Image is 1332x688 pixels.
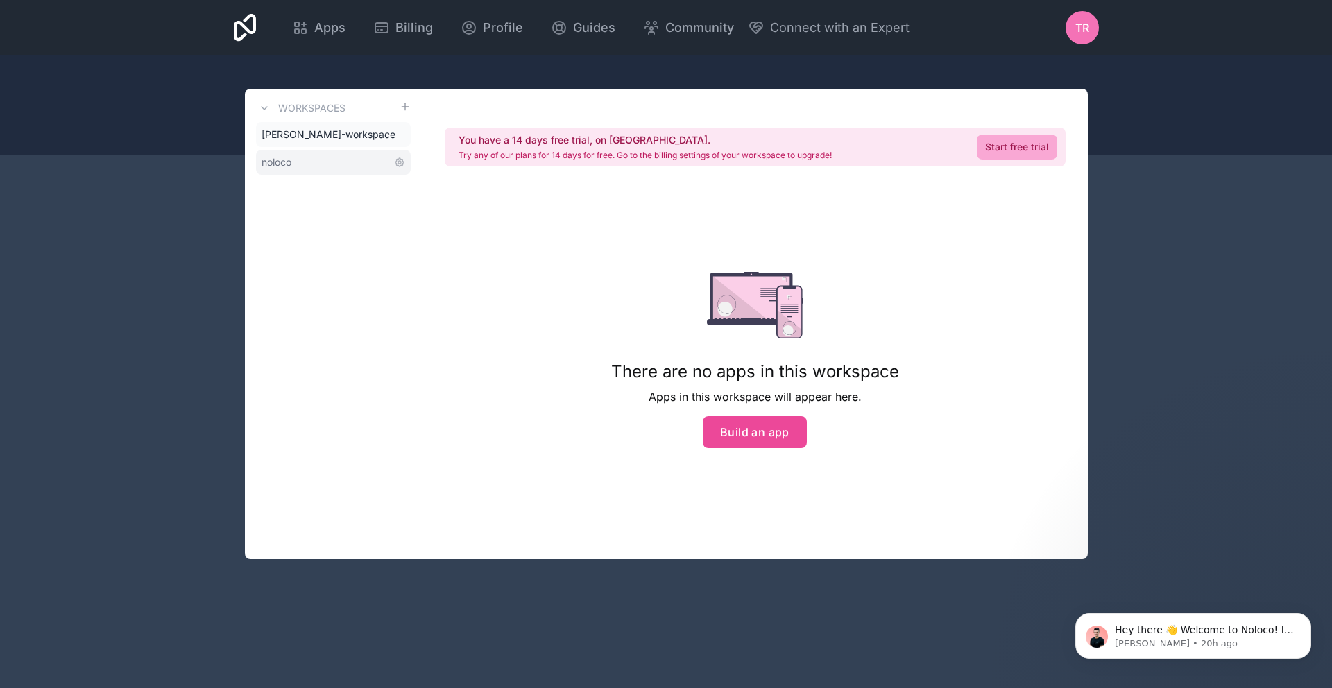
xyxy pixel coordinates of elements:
[483,18,523,37] span: Profile
[256,150,411,175] a: noloco
[459,133,832,147] h2: You have a 14 days free trial, on [GEOGRAPHIC_DATA].
[611,388,899,405] p: Apps in this workspace will appear here.
[314,18,345,37] span: Apps
[256,100,345,117] a: Workspaces
[256,122,411,147] a: [PERSON_NAME]-workspace
[395,18,433,37] span: Billing
[262,155,291,169] span: noloco
[450,12,534,43] a: Profile
[632,12,745,43] a: Community
[459,150,832,161] p: Try any of our plans for 14 days for free. Go to the billing settings of your workspace to upgrade!
[770,18,910,37] span: Connect with an Expert
[540,12,626,43] a: Guides
[611,361,899,383] h1: There are no apps in this workspace
[703,416,807,448] button: Build an app
[665,18,734,37] span: Community
[977,135,1057,160] a: Start free trial
[707,272,803,338] img: empty state
[278,101,345,115] h3: Workspaces
[1075,19,1089,36] span: TR
[748,18,910,37] button: Connect with an Expert
[573,18,615,37] span: Guides
[281,12,357,43] a: Apps
[362,12,444,43] a: Billing
[262,128,395,141] span: [PERSON_NAME]-workspace
[1054,584,1332,681] iframe: Intercom notifications message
